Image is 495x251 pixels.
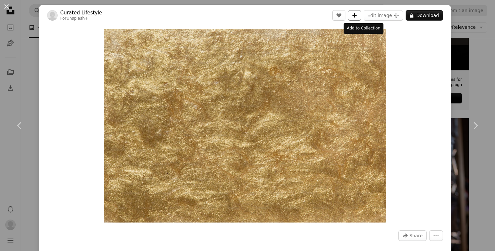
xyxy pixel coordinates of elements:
div: Add to Collection [344,23,384,34]
button: Add to Collection [348,10,361,21]
a: Next [456,94,495,157]
a: Unsplash+ [66,16,88,21]
div: For [60,16,102,21]
button: Share this image [398,230,427,241]
button: Edit image [364,10,403,21]
img: Go to Curated Lifestyle's profile [47,10,58,21]
button: Download [406,10,443,21]
a: Curated Lifestyle [60,9,102,16]
button: Like [332,10,345,21]
img: Gold painted textured wall background [104,29,387,223]
span: Share [410,231,423,241]
button: Zoom in on this image [104,29,387,223]
button: More Actions [429,230,443,241]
